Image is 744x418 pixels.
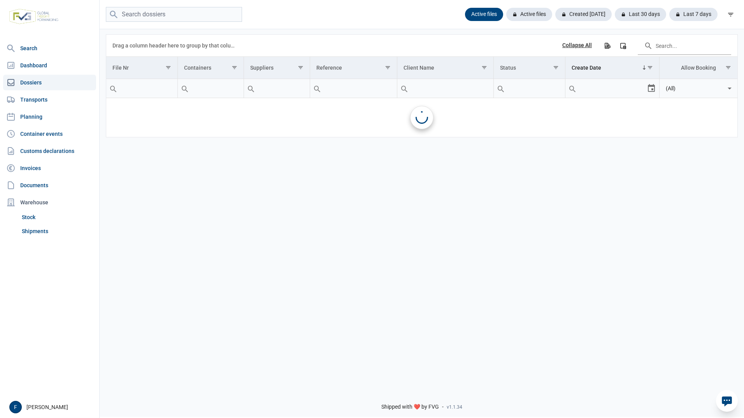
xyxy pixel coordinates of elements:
[310,79,397,98] input: Filter cell
[500,65,516,71] div: Status
[250,65,274,71] div: Suppliers
[481,65,487,70] span: Show filter options for column 'Client Name'
[310,57,397,79] td: Column Reference
[3,195,96,210] div: Warehouse
[244,57,310,79] td: Column Suppliers
[232,65,237,70] span: Show filter options for column 'Containers'
[397,79,493,98] td: Filter cell
[106,113,737,122] span: No data
[3,177,96,193] a: Documents
[177,57,244,79] td: Column Containers
[9,401,95,413] div: [PERSON_NAME]
[3,126,96,142] a: Container events
[112,65,129,71] div: File Nr
[565,79,647,98] input: Filter cell
[416,111,428,124] div: Loading...
[316,65,342,71] div: Reference
[465,8,503,21] div: Active files
[3,109,96,125] a: Planning
[494,79,565,98] input: Filter cell
[562,42,592,49] div: Collapse All
[565,79,579,98] div: Search box
[298,65,304,70] span: Show filter options for column 'Suppliers'
[397,57,493,79] td: Column Client Name
[442,404,444,411] span: -
[725,65,731,70] span: Show filter options for column 'Allow Booking'
[553,65,559,70] span: Show filter options for column 'Status'
[112,35,731,56] div: Data grid toolbar
[106,57,177,79] td: Column File Nr
[404,65,434,71] div: Client Name
[565,79,660,98] td: Filter cell
[19,224,96,238] a: Shipments
[647,65,653,70] span: Show filter options for column 'Create Date'
[310,79,324,98] div: Search box
[555,8,612,21] div: Created [DATE]
[494,79,565,98] td: Filter cell
[615,8,666,21] div: Last 30 days
[3,58,96,73] a: Dashboard
[572,65,601,71] div: Create Date
[3,75,96,90] a: Dossiers
[112,39,237,52] div: Drag a column header here to group by that column
[3,143,96,159] a: Customs declarations
[725,79,734,98] div: Select
[106,79,177,98] input: Filter cell
[244,79,258,98] div: Search box
[381,404,439,411] span: Shipped with ❤️ by FVG
[3,40,96,56] a: Search
[600,39,614,53] div: Export all data to Excel
[106,79,120,98] div: Search box
[647,79,656,98] div: Select
[494,57,565,79] td: Column Status
[3,160,96,176] a: Invoices
[660,79,725,98] input: Filter cell
[9,401,22,413] button: F
[494,79,508,98] div: Search box
[724,7,738,21] div: filter
[244,79,310,98] input: Filter cell
[6,6,61,27] img: FVG - Global freight forwarding
[397,79,411,98] div: Search box
[106,7,242,22] input: Search dossiers
[397,79,493,98] input: Filter cell
[178,79,244,98] input: Filter cell
[638,36,731,55] input: Search in the data grid
[3,92,96,107] a: Transports
[19,210,96,224] a: Stock
[565,57,660,79] td: Column Create Date
[506,8,552,21] div: Active files
[165,65,171,70] span: Show filter options for column 'File Nr'
[660,57,737,79] td: Column Allow Booking
[184,65,211,71] div: Containers
[616,39,630,53] div: Column Chooser
[447,404,462,410] span: v1.1.34
[669,8,718,21] div: Last 7 days
[178,79,192,98] div: Search box
[681,65,716,71] div: Allow Booking
[660,79,737,98] td: Filter cell
[385,65,391,70] span: Show filter options for column 'Reference'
